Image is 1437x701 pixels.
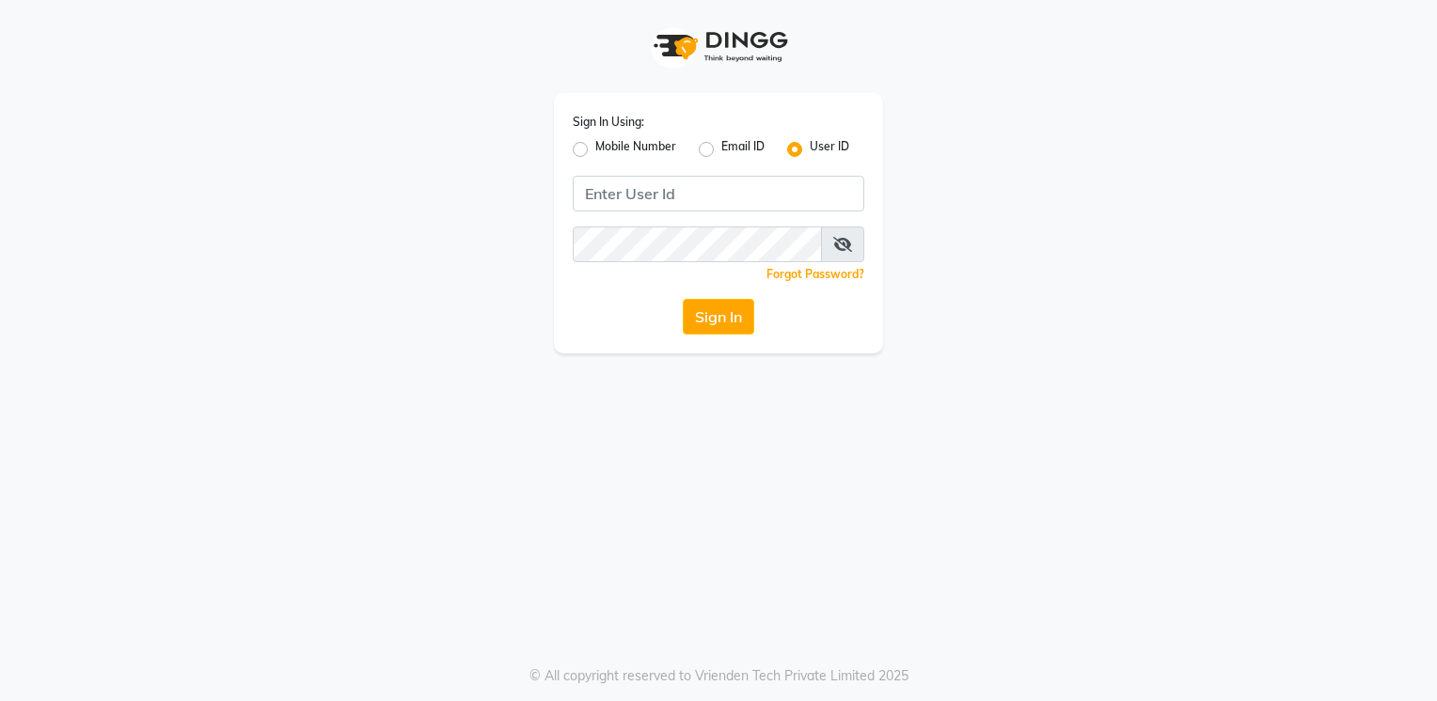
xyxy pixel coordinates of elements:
[573,176,864,211] input: Username
[721,138,765,161] label: Email ID
[595,138,676,161] label: Mobile Number
[810,138,849,161] label: User ID
[683,299,754,335] button: Sign In
[573,114,644,131] label: Sign In Using:
[766,267,864,281] a: Forgot Password?
[643,19,794,74] img: logo1.svg
[573,226,822,262] input: Username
